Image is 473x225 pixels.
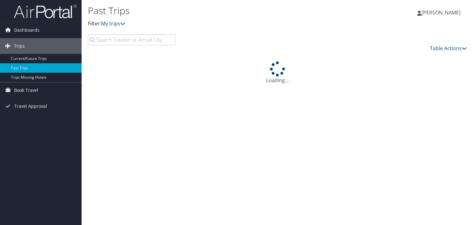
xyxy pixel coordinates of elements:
div: Loading... [88,61,467,84]
span: Travel Approval [14,98,47,114]
span: [PERSON_NAME] [422,9,460,16]
p: Filter: [88,20,341,28]
span: Book Travel [14,82,38,98]
a: [PERSON_NAME] [417,3,467,22]
a: My trips [101,20,125,27]
a: Table Actions [430,45,467,52]
span: Trips [14,38,25,54]
span: Dashboards [14,22,40,38]
h1: Past Trips [88,4,341,17]
input: Search Traveler or Arrival City [88,34,175,45]
img: airportal-logo.png [14,4,77,19]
